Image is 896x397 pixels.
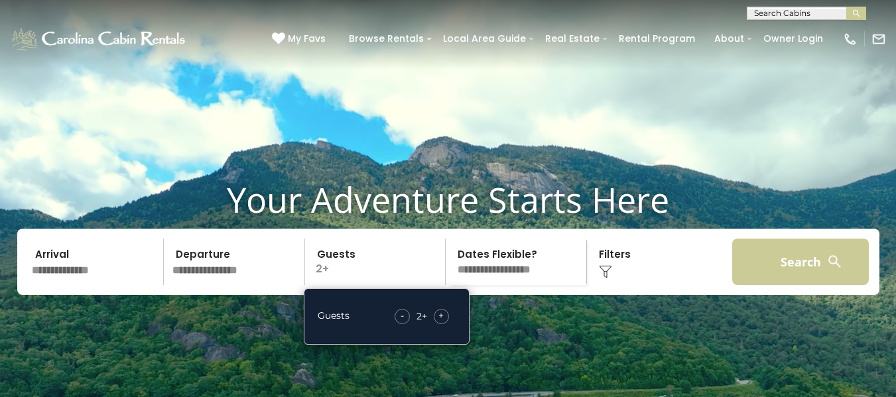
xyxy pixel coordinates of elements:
span: My Favs [288,32,326,46]
a: Real Estate [539,28,606,49]
img: search-regular-white.png [826,253,843,270]
a: Local Area Guide [436,28,533,49]
span: + [438,309,444,322]
a: About [708,28,751,49]
div: + [388,309,456,324]
a: My Favs [272,32,329,46]
span: - [401,309,404,322]
img: mail-regular-white.png [871,32,886,46]
a: Rental Program [612,28,702,49]
a: Owner Login [757,28,830,49]
button: Search [732,239,869,285]
a: Browse Rentals [342,28,430,49]
img: White-1-1-2.png [10,26,189,52]
h5: Guests [318,311,350,321]
img: filter--v1.png [599,265,612,278]
p: 2+ [309,239,446,285]
div: 2 [416,310,422,323]
h1: Your Adventure Starts Here [10,179,886,220]
img: phone-regular-white.png [843,32,858,46]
